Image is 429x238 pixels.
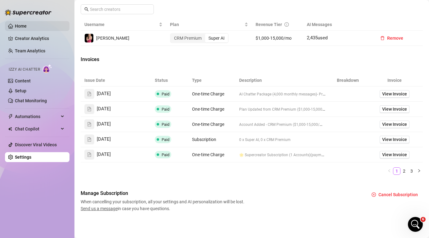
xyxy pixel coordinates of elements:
[43,94,61,100] div: • [DATE]
[235,132,329,147] td: 0 x Super AI, 0 x CRM Premium
[239,107,409,112] span: Plan Updated from CRM Premium ($1,000-15,000/mo) to Super AI ($1,000-15,000/mo) (@erinkittens)
[382,136,407,143] span: View Invoice
[81,74,151,86] th: Issue Date
[188,74,235,86] th: Type
[380,36,385,40] span: delete
[162,92,169,96] span: Paid
[96,36,129,41] span: [PERSON_NAME]
[15,124,59,134] span: Chat Copilot
[13,114,111,120] div: Schedule a FREE consulting call:
[85,34,93,42] img: Erin
[97,121,111,128] span: [DATE]
[284,22,289,27] span: info-circle
[380,105,409,113] a: View Invoice
[382,90,407,97] span: View Invoice
[188,147,235,162] td: One-time Charge
[170,33,229,43] div: segmented control
[307,35,328,41] span: 2,435 used
[400,167,408,175] li: 2
[386,167,393,175] li: Previous Page
[15,88,26,93] a: Setup
[386,167,393,175] button: left
[73,196,83,201] span: Help
[256,22,282,27] span: Revenue Tier
[162,122,169,127] span: Paid
[31,181,62,206] button: Messages
[15,78,31,83] a: Content
[97,151,111,158] span: [DATE]
[415,167,423,175] button: right
[12,44,112,55] p: Hi [PERSON_NAME]
[97,90,111,98] span: [DATE]
[235,74,329,86] th: Description
[387,169,391,173] span: left
[87,122,92,126] span: file-text
[103,196,114,201] span: News
[367,74,423,86] th: Invoice
[311,152,333,157] span: (payment #8)
[9,67,40,73] span: Izzy AI Chatter
[415,167,423,175] li: Next Page
[87,107,92,111] span: file-text
[367,190,423,200] button: Cancel Subscription
[66,10,79,22] div: Profile image for Ella
[5,9,51,15] img: logo-BBDzfeDw.svg
[12,12,54,21] img: logo
[408,217,423,232] iframe: Intercom live chat
[239,92,317,96] span: AI Chatter Package (4,000 monthly messages)
[252,31,303,46] td: $1,000-15,000/mo
[62,181,93,206] button: Help
[12,55,112,65] p: How can we help?
[393,167,400,175] li: 1
[170,21,243,28] span: Plan
[188,86,235,102] td: One-time Charge
[188,117,235,132] td: One-time Charge
[8,114,13,119] span: thunderbolt
[81,19,166,31] th: Username
[380,121,409,128] a: View Invoice
[171,34,205,42] div: CRM Premium
[382,121,407,128] span: View Invoice
[81,198,246,212] span: When cancelling your subscription, all your settings and AI personalization will be lost. in case...
[6,143,118,228] div: Super Mass, Dark Mode, Message Library & Bump Improvements
[42,64,52,73] img: AI Chatter
[15,48,45,53] a: Team Analytics
[401,168,408,174] a: 2
[107,10,118,21] div: Close
[13,87,25,100] img: Profile image for Giselle
[372,192,376,197] span: close-circle
[375,33,408,43] button: Remove
[15,155,31,160] a: Settings
[166,19,252,31] th: Plan
[15,24,27,29] a: Home
[239,153,311,157] span: 🌟 Supercreator Subscription (1 Accounts)
[382,106,407,112] span: View Invoice
[7,82,118,105] div: Profile image for GiselleThanks for reaching out! Could you let me know when you first noticed th...
[408,167,415,175] li: 3
[387,36,403,41] span: Remove
[13,78,111,85] div: Recent message
[162,152,169,157] span: Paid
[380,136,409,143] a: View Invoice
[78,10,91,22] img: Profile image for Giselle
[97,105,111,113] span: [DATE]
[7,143,118,187] img: Super Mass, Dark Mode, Message Library & Bump Improvements
[36,196,57,201] span: Messages
[84,21,158,28] span: Username
[90,6,145,13] input: Search creators
[8,127,12,131] img: Chat Copilot
[162,137,169,142] span: Paid
[239,122,351,127] span: Account Added - CRM Premium ($1,000-15,000/mo) (@erinkittens)
[393,168,400,174] a: 1
[421,217,426,222] span: 6
[162,107,169,112] span: Paid
[93,181,124,206] button: News
[81,190,246,197] span: Manage Subscription
[408,168,415,174] a: 3
[188,132,235,147] td: Subscription
[97,136,111,143] span: [DATE]
[188,102,235,117] td: One-time Charge
[380,151,409,158] a: View Invoice
[329,74,367,86] th: Breakdown
[378,192,418,197] span: Cancel Subscription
